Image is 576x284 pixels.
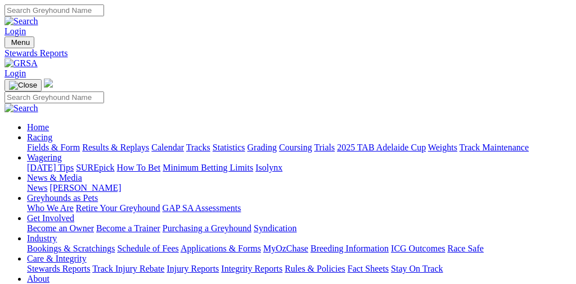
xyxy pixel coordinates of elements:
[27,254,87,263] a: Care & Integrity
[27,213,74,223] a: Get Involved
[4,58,38,68] img: GRSA
[279,143,312,152] a: Coursing
[27,122,49,132] a: Home
[391,264,443,273] a: Stay On Track
[27,233,57,243] a: Industry
[27,183,47,193] a: News
[447,244,483,253] a: Race Safe
[27,143,80,152] a: Fields & Form
[4,16,38,26] img: Search
[348,264,389,273] a: Fact Sheets
[76,203,160,213] a: Retire Your Greyhound
[460,143,529,152] a: Track Maintenance
[27,274,49,283] a: About
[27,244,571,254] div: Industry
[11,38,30,47] span: Menu
[221,264,282,273] a: Integrity Reports
[337,143,426,152] a: 2025 TAB Adelaide Cup
[181,244,261,253] a: Applications & Forms
[4,91,104,103] input: Search
[27,132,52,142] a: Racing
[163,203,241,213] a: GAP SA Assessments
[9,81,37,90] img: Close
[96,223,160,233] a: Become a Trainer
[254,223,296,233] a: Syndication
[166,264,219,273] a: Injury Reports
[44,79,53,88] img: logo-grsa-white.png
[76,163,114,172] a: SUREpick
[82,143,149,152] a: Results & Replays
[117,244,178,253] a: Schedule of Fees
[4,103,38,113] img: Search
[263,244,308,253] a: MyOzChase
[27,193,98,203] a: Greyhounds as Pets
[213,143,245,152] a: Statistics
[391,244,445,253] a: ICG Outcomes
[163,163,253,172] a: Minimum Betting Limits
[4,4,104,16] input: Search
[27,264,90,273] a: Stewards Reports
[27,203,74,213] a: Who We Are
[27,264,571,274] div: Care & Integrity
[27,223,94,233] a: Become an Owner
[27,244,115,253] a: Bookings & Scratchings
[27,163,571,173] div: Wagering
[255,163,282,172] a: Isolynx
[27,153,62,162] a: Wagering
[27,203,571,213] div: Greyhounds as Pets
[4,48,571,58] a: Stewards Reports
[186,143,210,152] a: Tracks
[428,143,457,152] a: Weights
[4,79,42,91] button: Toggle navigation
[4,26,26,36] a: Login
[163,223,251,233] a: Purchasing a Greyhound
[27,173,82,182] a: News & Media
[117,163,161,172] a: How To Bet
[247,143,277,152] a: Grading
[285,264,345,273] a: Rules & Policies
[151,143,184,152] a: Calendar
[49,183,121,193] a: [PERSON_NAME]
[92,264,164,273] a: Track Injury Rebate
[4,36,34,48] button: Toggle navigation
[314,143,335,152] a: Trials
[4,68,26,78] a: Login
[27,223,571,233] div: Get Involved
[27,143,571,153] div: Racing
[27,183,571,193] div: News & Media
[27,163,74,172] a: [DATE] Tips
[310,244,389,253] a: Breeding Information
